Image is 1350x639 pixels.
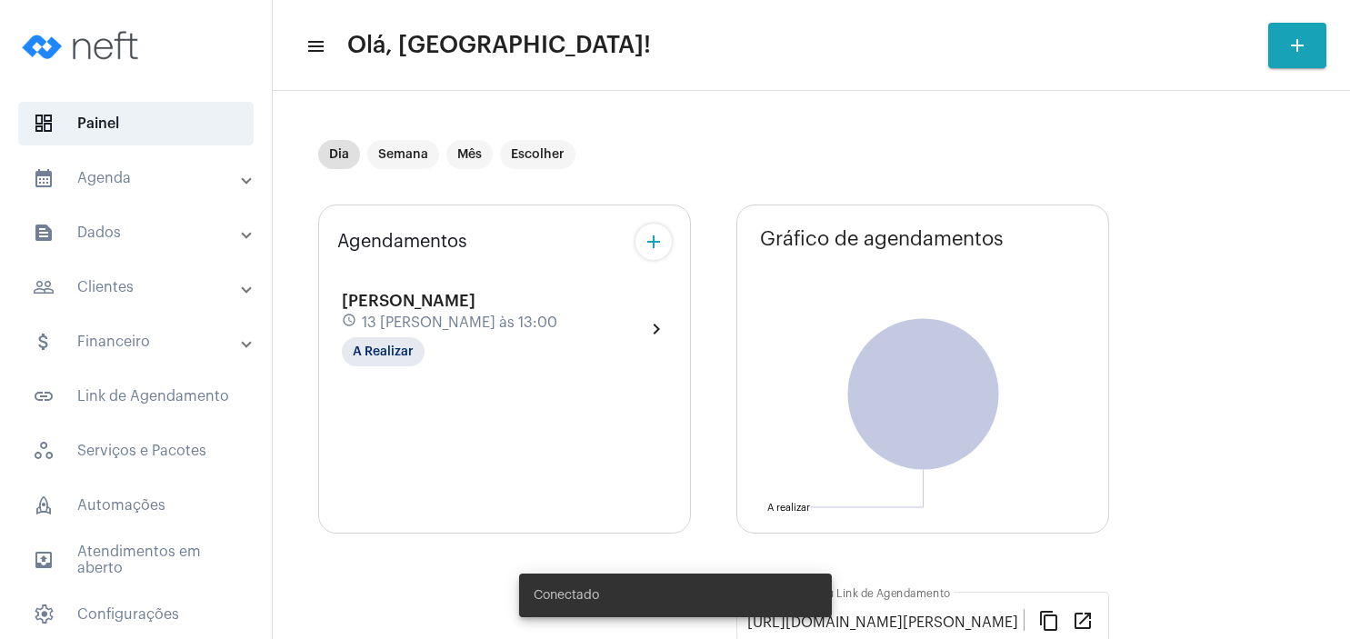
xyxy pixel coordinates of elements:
mat-chip: Dia [318,140,360,169]
input: Link [747,614,1024,631]
span: Serviços e Pacotes [18,429,254,473]
mat-panel-title: Financeiro [33,331,243,353]
mat-icon: sidenav icon [33,331,55,353]
mat-icon: add [1286,35,1308,56]
span: sidenav icon [33,604,55,625]
mat-icon: sidenav icon [33,167,55,189]
span: Automações [18,484,254,527]
mat-icon: sidenav icon [33,222,55,244]
span: Link de Agendamento [18,374,254,418]
span: sidenav icon [33,494,55,516]
span: sidenav icon [33,440,55,462]
mat-expansion-panel-header: sidenav iconAgenda [11,156,272,200]
mat-chip: Mês [446,140,493,169]
span: Conectado [534,586,599,604]
span: [PERSON_NAME] [342,293,475,309]
mat-panel-title: Agenda [33,167,243,189]
mat-expansion-panel-header: sidenav iconClientes [11,265,272,309]
span: Agendamentos [337,232,467,252]
mat-chip: Escolher [500,140,575,169]
span: sidenav icon [33,113,55,135]
mat-expansion-panel-header: sidenav iconDados [11,211,272,255]
mat-icon: open_in_new [1072,609,1094,631]
mat-expansion-panel-header: sidenav iconFinanceiro [11,320,272,364]
mat-icon: content_copy [1038,609,1060,631]
mat-chip: A Realizar [342,337,425,366]
span: Configurações [18,593,254,636]
mat-icon: schedule [342,313,358,333]
mat-chip: Semana [367,140,439,169]
img: logo-neft-novo-2.png [15,9,151,82]
mat-icon: add [643,231,665,253]
text: A realizar [767,503,810,513]
span: Painel [18,102,254,145]
mat-icon: sidenav icon [33,549,55,571]
mat-icon: sidenav icon [33,385,55,407]
mat-panel-title: Dados [33,222,243,244]
span: 13 [PERSON_NAME] às 13:00 [362,315,557,331]
mat-icon: chevron_right [645,318,667,340]
mat-panel-title: Clientes [33,276,243,298]
span: Atendimentos em aberto [18,538,254,582]
mat-icon: sidenav icon [305,35,324,57]
mat-icon: sidenav icon [33,276,55,298]
span: Gráfico de agendamentos [760,228,1004,250]
span: Olá, [GEOGRAPHIC_DATA]! [347,31,651,60]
